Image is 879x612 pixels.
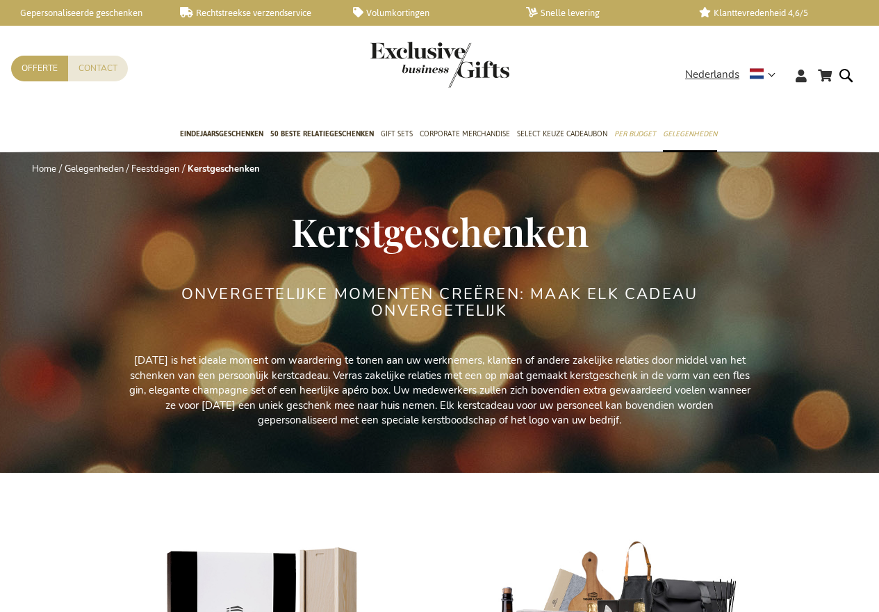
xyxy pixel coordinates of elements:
[614,127,656,141] span: Per Budget
[65,163,124,175] a: Gelegenheden
[663,127,717,141] span: Gelegenheden
[180,127,263,141] span: Eindejaarsgeschenken
[7,7,158,19] a: Gepersonaliseerde geschenken
[32,163,56,175] a: Home
[381,127,413,141] span: Gift Sets
[685,67,739,83] span: Nederlands
[68,56,128,81] a: Contact
[179,286,700,319] h2: ONVERGETELIJKE MOMENTEN CREËREN: MAAK ELK CADEAU ONVERGETELIJK
[127,353,753,428] p: [DATE] is het ideale moment om waardering te tonen aan uw werknemers, klanten of andere zakelijke...
[180,7,331,19] a: Rechtstreekse verzendservice
[370,42,440,88] a: store logo
[699,7,850,19] a: Klanttevredenheid 4,6/5
[188,163,260,175] strong: Kerstgeschenken
[131,163,179,175] a: Feestdagen
[526,7,677,19] a: Snelle levering
[420,127,510,141] span: Corporate Merchandise
[353,7,504,19] a: Volumkortingen
[11,56,68,81] a: Offerte
[517,127,607,141] span: Select Keuze Cadeaubon
[270,127,374,141] span: 50 beste relatiegeschenken
[370,42,509,88] img: Exclusive Business gifts logo
[685,67,784,83] div: Nederlands
[291,205,589,257] span: Kerstgeschenken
